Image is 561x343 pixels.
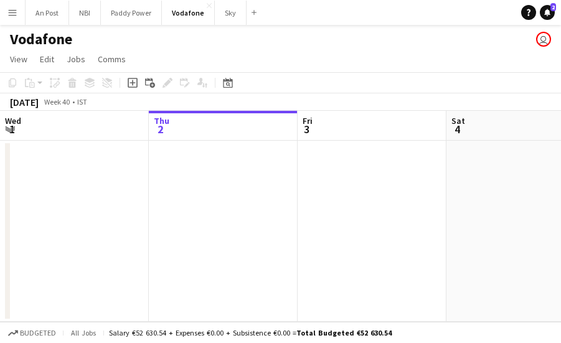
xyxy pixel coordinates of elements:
a: 2 [540,5,555,20]
span: View [10,54,27,65]
span: 1 [3,122,21,136]
span: 3 [301,122,313,136]
span: Sat [451,115,465,126]
span: All jobs [68,328,98,337]
button: NBI [69,1,101,25]
h1: Vodafone [10,30,72,49]
span: Thu [154,115,169,126]
span: 2 [550,3,556,11]
a: Edit [35,51,59,67]
button: Budgeted [6,326,58,340]
span: Wed [5,115,21,126]
div: [DATE] [10,96,39,108]
span: Week 40 [41,97,72,106]
span: Jobs [67,54,85,65]
a: Comms [93,51,131,67]
a: View [5,51,32,67]
div: Salary €52 630.54 + Expenses €0.00 + Subsistence €0.00 = [109,328,392,337]
span: Budgeted [20,329,56,337]
app-user-avatar: Katie Shovlin [536,32,551,47]
div: IST [77,97,87,106]
a: Jobs [62,51,90,67]
span: Total Budgeted €52 630.54 [296,328,392,337]
button: An Post [26,1,69,25]
span: 2 [152,122,169,136]
button: Vodafone [162,1,215,25]
span: Edit [40,54,54,65]
button: Sky [215,1,247,25]
span: 4 [450,122,465,136]
span: Fri [303,115,313,126]
button: Paddy Power [101,1,162,25]
span: Comms [98,54,126,65]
